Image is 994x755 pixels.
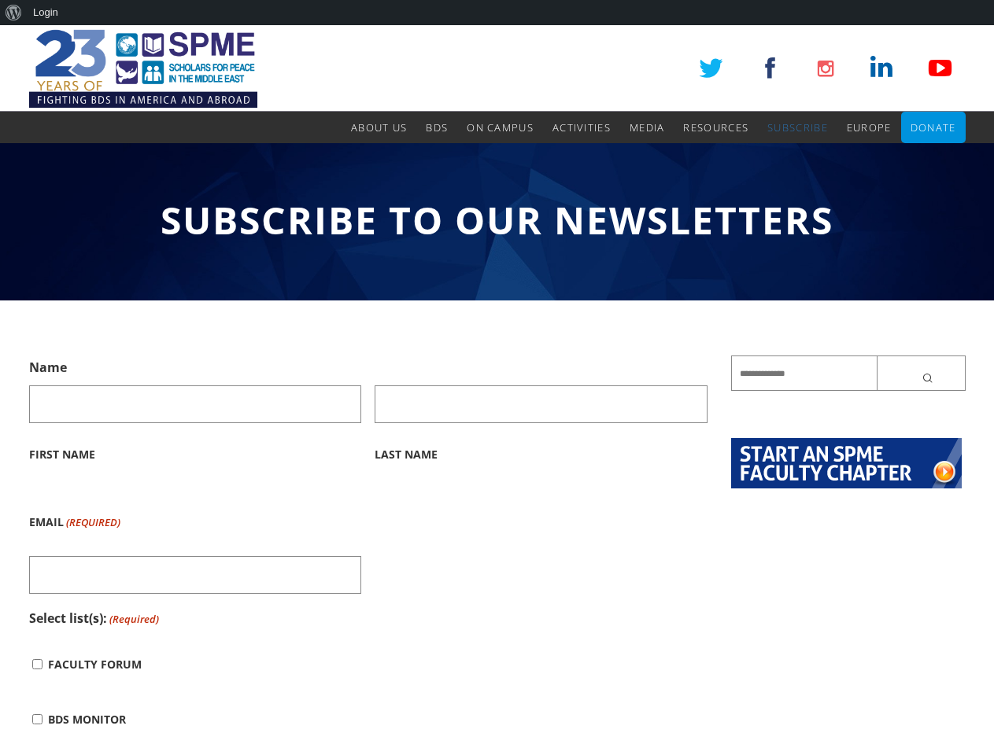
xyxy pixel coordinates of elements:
img: start-chapter2.png [731,438,962,488]
a: BDS [426,112,448,143]
img: SPME [29,25,257,112]
label: First Name [29,423,362,482]
span: BDS [426,120,448,134]
span: About Us [351,120,407,134]
span: (Required) [65,495,120,550]
label: Faculty Forum [48,637,142,692]
span: Activities [552,120,611,134]
label: Email [29,495,120,550]
span: Donate [911,120,956,134]
label: BDS Monitor [48,692,126,747]
a: On Campus [467,112,534,143]
legend: Select list(s): [29,606,159,631]
a: Resources [683,112,748,143]
span: On Campus [467,120,534,134]
a: About Us [351,112,407,143]
a: Activities [552,112,611,143]
label: Last Name [375,423,708,482]
span: Europe [847,120,892,134]
span: Resources [683,120,748,134]
span: Subscribe to Our Newsletters [161,194,833,245]
a: Donate [911,112,956,143]
a: Subscribe [767,112,828,143]
a: Europe [847,112,892,143]
span: (Required) [108,607,159,631]
span: Media [630,120,665,134]
legend: Name [29,355,67,379]
span: Subscribe [767,120,828,134]
a: Media [630,112,665,143]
